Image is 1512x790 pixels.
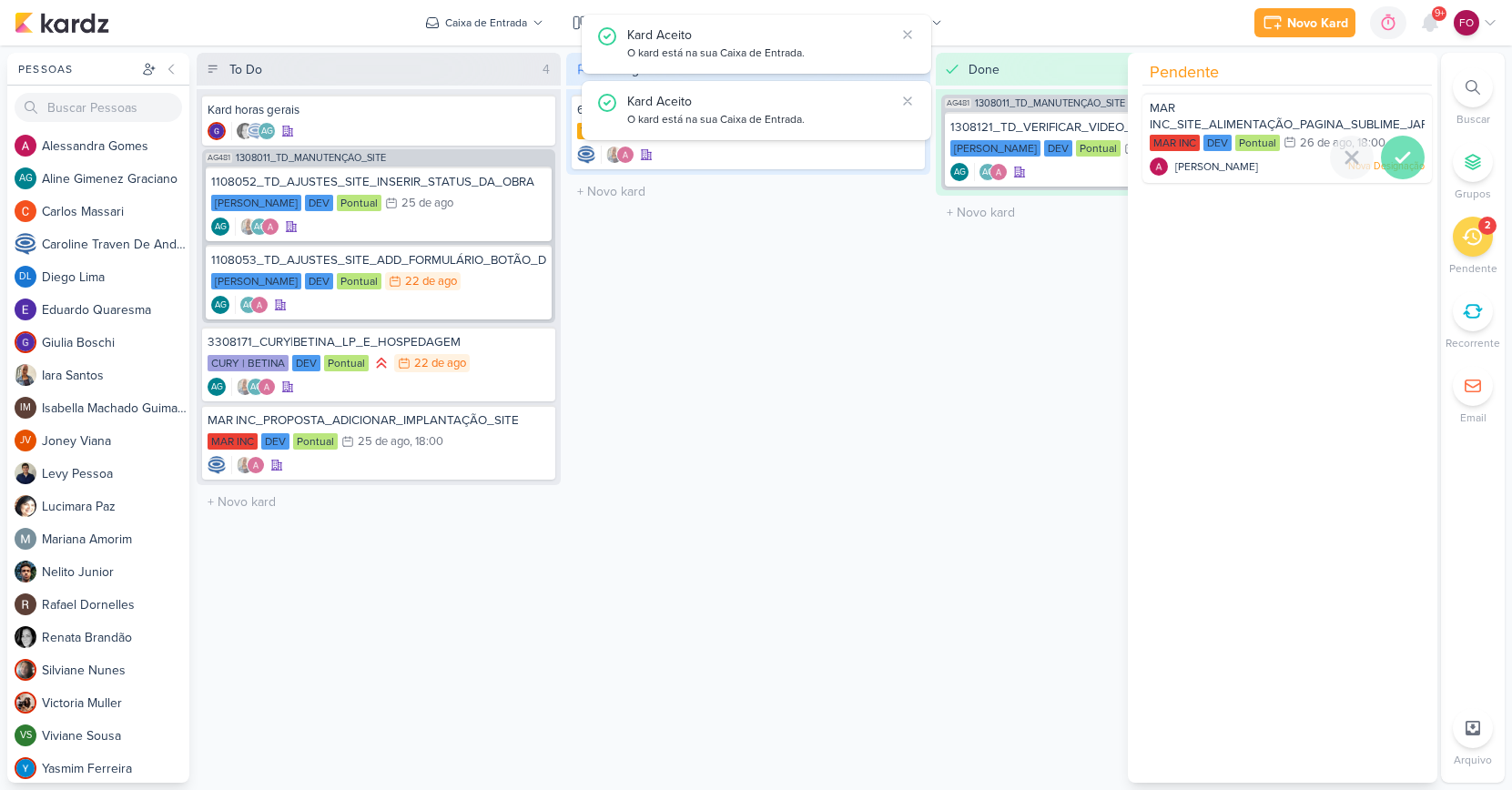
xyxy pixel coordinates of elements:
div: E d u a r d o Q u a r e s m a [42,300,189,319]
img: Carlos Massari [15,200,36,222]
span: [PERSON_NAME] [1175,158,1258,175]
div: C a r o l i n e T r a v e n D e A n d r a d e [42,235,189,254]
img: Alessandra Gomes [989,163,1008,181]
div: Colaboradores: Aline Gimenez Graciano, Alessandra Gomes [974,163,1008,181]
p: Email [1460,410,1487,426]
div: O kard está na sua Caixa de Entrada. [627,45,895,63]
div: 22 de ago [414,358,466,370]
p: Pendente [1449,260,1497,277]
div: Kard Aceito [627,92,895,111]
div: V i v i a n e S o u s a [42,726,189,745]
img: Caroline Traven De Andrade [247,122,265,140]
div: J o n e y V i a n a [42,431,189,451]
div: 1308121_TD_VERIFICAR_VIDEO_AUTOMATICO_QUARTIER_CAMPO_BELO [950,119,1285,136]
div: 25 de ago [401,197,453,209]
div: Fabio Oliveira [1454,10,1479,35]
p: AG [215,301,227,310]
div: Aline Gimenez Graciano [247,378,265,396]
div: 22 de ago [405,276,457,288]
div: Colaboradores: Iara Santos, Alessandra Gomes [231,456,265,474]
div: Joney Viana [15,430,36,451]
li: Ctrl + F [1441,67,1505,127]
div: Pontual [293,433,338,450]
div: Colaboradores: Aline Gimenez Graciano, Alessandra Gomes [235,296,269,314]
div: L u c i m a r a P a z [42,497,189,516]
div: , 18:00 [1352,137,1385,149]
p: DL [19,272,32,282]
div: MAR INC [1150,135,1200,151]
img: Renata Brandão [15,626,36,648]
p: FO [1459,15,1474,31]
div: Pontual [1235,135,1280,151]
div: [PERSON_NAME] [950,140,1040,157]
img: Levy Pessoa [15,462,36,484]
div: Pontual [324,355,369,371]
div: M a r i a n a A m o r i m [42,530,189,549]
button: Novo Kard [1254,8,1355,37]
div: Criador(a): Aline Gimenez Graciano [950,163,969,181]
p: AG [19,174,33,184]
div: R e n a t a B r a n d ã o [42,628,189,647]
div: Aline Gimenez Graciano [211,296,229,314]
span: 1308011_TD_MANUTENÇÃO_SITE [975,98,1125,108]
div: V i c t o r i a M u l l e r [42,694,189,713]
img: Victoria Muller [15,692,36,714]
p: AG [250,383,262,392]
img: Iara Santos [236,378,254,396]
div: Aline Gimenez Graciano [15,167,36,189]
div: Pontual [337,273,381,289]
div: Criador(a): Giulia Boschi [208,122,226,140]
p: Arquivo [1454,752,1492,768]
img: Alessandra Gomes [258,378,276,396]
p: IM [20,403,31,413]
p: JV [20,436,31,446]
p: AG [243,301,255,310]
span: Pendente [1150,60,1219,85]
div: Y a s m i m F e r r e i r a [42,759,189,778]
div: R a f a e l D o r n e l l e s [42,595,189,614]
div: N e l i t o J u n i o r [42,562,189,582]
div: DEV [305,273,333,289]
p: Buscar [1456,111,1490,127]
div: 25 de ago [358,436,410,448]
div: 4 [535,60,557,79]
p: AG [254,223,266,232]
div: Pessoas [15,61,138,77]
input: + Novo kard [939,199,1296,226]
div: DEV [292,355,320,371]
div: L e v y P e s s o a [42,464,189,483]
div: 26 de ago [1300,137,1352,149]
img: Rafael Dornelles [15,593,36,615]
div: Criador(a): Aline Gimenez Graciano [211,296,229,314]
div: Colaboradores: Iara Santos, Aline Gimenez Graciano, Alessandra Gomes [235,218,279,236]
img: Nelito Junior [15,561,36,582]
div: Aline Gimenez Graciano [258,122,276,140]
div: Aline Gimenez Graciano [950,163,969,181]
img: Alessandra Gomes [616,146,634,164]
div: 1108052_TD_AJUSTES_SITE_INSERIR_STATUS_DA_OBRA [211,174,546,190]
img: Alessandra Gomes [250,296,269,314]
span: AG481 [206,153,232,163]
div: YEES [577,123,611,139]
img: Lucimara Paz [15,495,36,517]
img: Iara Santos [605,146,624,164]
p: AG [982,168,994,177]
div: Isabella Machado Guimarães [15,397,36,419]
div: I s a b e l l a M a c h a d o G u i m a r ã e s [42,399,189,418]
img: Yasmim Ferreira [15,757,36,779]
img: Iara Santos [15,364,36,386]
div: Pontual [337,195,381,211]
div: C a r l o s M a s s a r i [42,202,189,221]
div: Viviane Sousa [15,724,36,746]
input: + Novo kard [200,489,557,515]
p: AG [954,168,966,177]
img: Alessandra Gomes [261,218,279,236]
div: [PERSON_NAME] [211,273,301,289]
span: 1308011_TD_MANUTENÇÃO_SITE [236,153,386,163]
img: Caroline Traven De Andrade [15,233,36,255]
img: Giulia Boschi [208,122,226,140]
img: Caroline Traven De Andrade [208,456,226,474]
p: AG [211,383,223,392]
div: MAR INC [208,433,258,450]
div: , 18:00 [410,436,443,448]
